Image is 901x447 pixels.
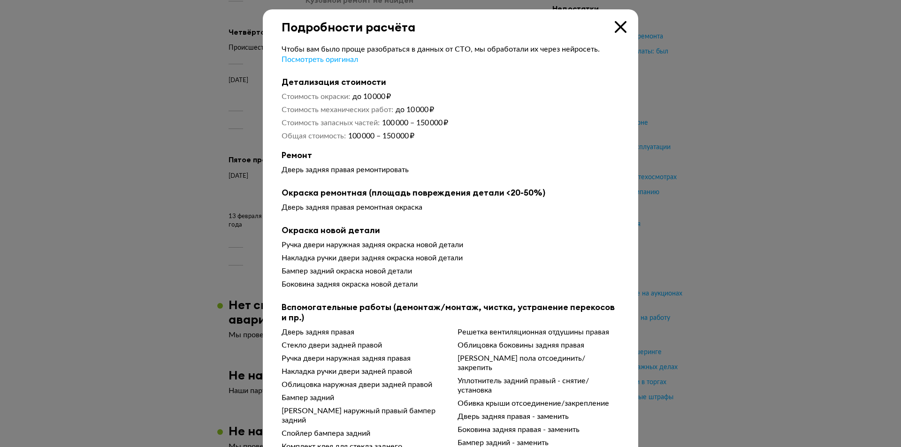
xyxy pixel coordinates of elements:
div: Ручка двери наружная задняя правая [282,354,443,363]
b: Ремонт [282,150,619,160]
div: Ручка двери наружная задняя окраска новой детали [282,240,619,250]
div: Стекло двери задней правой [282,341,443,350]
div: Бампер задний окраска новой детали [282,266,619,276]
div: Накладка ручки двери задней правой [282,367,443,376]
span: 100 000 – 150 000 ₽ [348,132,414,140]
dt: Стоимость механических работ [282,105,393,114]
div: Дверь задняя правая ремонтная окраска [282,203,619,212]
div: Дверь задняя правая [282,327,443,337]
div: Боковина задняя правая - заменить [458,425,619,434]
div: Накладка ручки двери задняя окраска новой детали [282,253,619,263]
div: Подробности расчёта [263,9,638,34]
dt: Стоимость окраски [282,92,350,101]
div: Дверь задняя правая - заменить [458,412,619,421]
div: Облицовка боковины задняя правая [458,341,619,350]
span: 100 000 – 150 000 ₽ [382,119,448,127]
dt: Стоимость запасных частей [282,118,380,128]
div: Облицовка наружная двери задней правой [282,380,443,389]
b: Детализация стоимости [282,77,619,87]
span: до 10 000 ₽ [396,106,434,114]
span: до 10 000 ₽ [352,93,391,100]
b: Вспомогательные работы (демонтаж/монтаж, чистка, устранение перекосов и пр.) [282,302,619,323]
span: Чтобы вам было проще разобраться в данных от СТО, мы обработали их через нейросеть. [282,45,600,53]
div: Обивка крыши отсоединение/закрепление [458,399,619,408]
div: [PERSON_NAME] пола отсоединить/закрепить [458,354,619,372]
div: Дверь задняя правая ремонтировать [282,165,619,174]
div: [PERSON_NAME] наружный правый бампер задний [282,406,443,425]
div: Боковина задняя окраска новой детали [282,280,619,289]
span: Посмотреть оригинал [282,56,358,63]
div: Решетка вентиляционная отдушины правая [458,327,619,337]
div: Спойлер бампера задний [282,429,443,438]
b: Окраска новой детали [282,225,619,235]
dt: Общая стоимость [282,131,346,141]
b: Окраска ремонтная (площадь повреждения детали <20-50%) [282,188,619,198]
div: Уплотнитель задний правый - снятие/установка [458,376,619,395]
div: Бампер задний [282,393,443,402]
